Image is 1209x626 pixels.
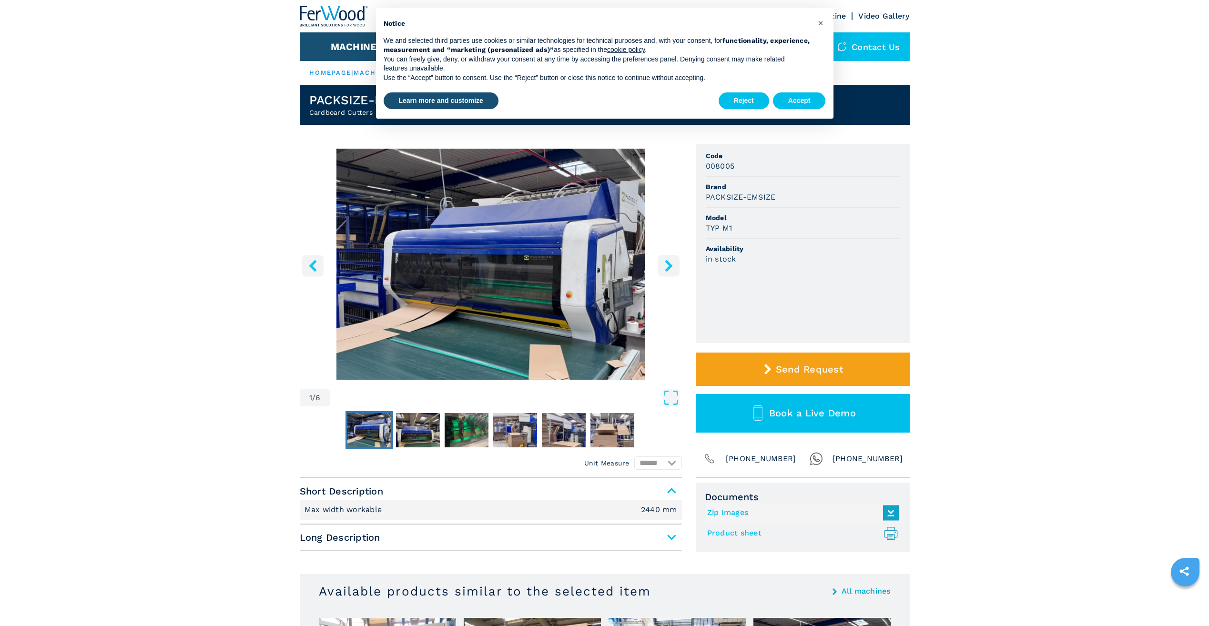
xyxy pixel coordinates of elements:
[842,587,891,595] a: All machines
[726,452,796,465] span: [PHONE_NUMBER]
[706,151,900,161] span: Code
[706,244,900,253] span: Availability
[394,411,442,449] button: Go to Slide 2
[300,149,682,380] div: Go to Slide 1
[491,411,539,449] button: Go to Slide 4
[641,506,677,514] em: 2440 mm
[707,505,894,521] a: Zip Images
[658,255,680,276] button: right-button
[300,483,682,500] span: Short Description
[384,73,811,83] p: Use the “Accept” button to consent. Use the “Reject” button or close this notice to continue with...
[707,525,894,541] a: Product sheet
[354,69,395,76] a: machines
[542,413,586,447] img: 84bd20a8537530c62ba0428d16d38ebd
[384,19,811,29] h2: Notice
[590,413,634,447] img: fd6aafc4cdb0c25d55b0d04eec642a85
[384,37,810,54] strong: functionality, experience, measurement and “marketing (personalized ads)”
[493,413,537,447] img: d3db7905b84c4ef4f9517fefc72a7b6a
[309,92,479,108] h1: PACKSIZE-EMSIZE - TYP M1
[345,411,393,449] button: Go to Slide 1
[305,505,385,515] p: Max width workable
[309,69,352,76] a: HOMEPAGE
[858,11,909,20] a: Video Gallery
[769,407,856,419] span: Book a Live Demo
[584,458,630,468] em: Unit Measure
[818,17,823,29] span: ×
[351,69,353,76] span: |
[309,394,312,402] span: 1
[773,92,826,110] button: Accept
[833,452,903,465] span: [PHONE_NUMBER]
[302,255,324,276] button: left-button
[828,32,910,61] div: Contact us
[696,353,910,386] button: Send Request
[300,500,682,520] div: Short Description
[319,584,651,599] h3: Available products similar to the selected item
[706,222,732,233] h3: TYP M1
[312,394,315,402] span: /
[706,182,900,192] span: Brand
[384,55,811,73] p: You can freely give, deny, or withdraw your consent at any time by accessing the preferences pane...
[300,411,682,449] nav: Thumbnail Navigation
[706,253,736,264] h3: in stock
[776,363,843,375] span: Send Request
[300,149,682,380] img: Cardboard Cutters PACKSIZE-EMSIZE TYP M1
[706,161,735,172] h3: 008005
[309,108,479,117] h2: Cardboard Cutters
[706,213,900,222] span: Model
[384,36,811,55] p: We and selected third parties use cookies or similar technologies for technical purposes and, wit...
[315,394,320,402] span: 6
[384,92,498,110] button: Learn more and customize
[1168,583,1202,619] iframe: Chat
[719,92,769,110] button: Reject
[347,413,391,447] img: 164327489f7d31a0d1c35a3103670d6b
[696,394,910,433] button: Book a Live Demo
[445,413,488,447] img: 53ae04c04638fa2cd25c069b228022a8
[540,411,588,449] button: Go to Slide 5
[589,411,636,449] button: Go to Slide 6
[810,452,823,465] img: Whatsapp
[607,46,645,53] a: cookie policy
[332,389,679,406] button: Open Fullscreen
[331,41,383,52] button: Machines
[300,529,682,546] span: Long Description
[396,413,440,447] img: 401a3350c07034936a4665d1bf9d9426
[837,42,847,51] img: Contact us
[300,6,368,27] img: Ferwood
[706,192,776,202] h3: PACKSIZE-EMSIZE
[813,15,829,30] button: Close this notice
[1172,559,1196,583] a: sharethis
[443,411,490,449] button: Go to Slide 3
[705,491,901,503] span: Documents
[703,452,716,465] img: Phone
